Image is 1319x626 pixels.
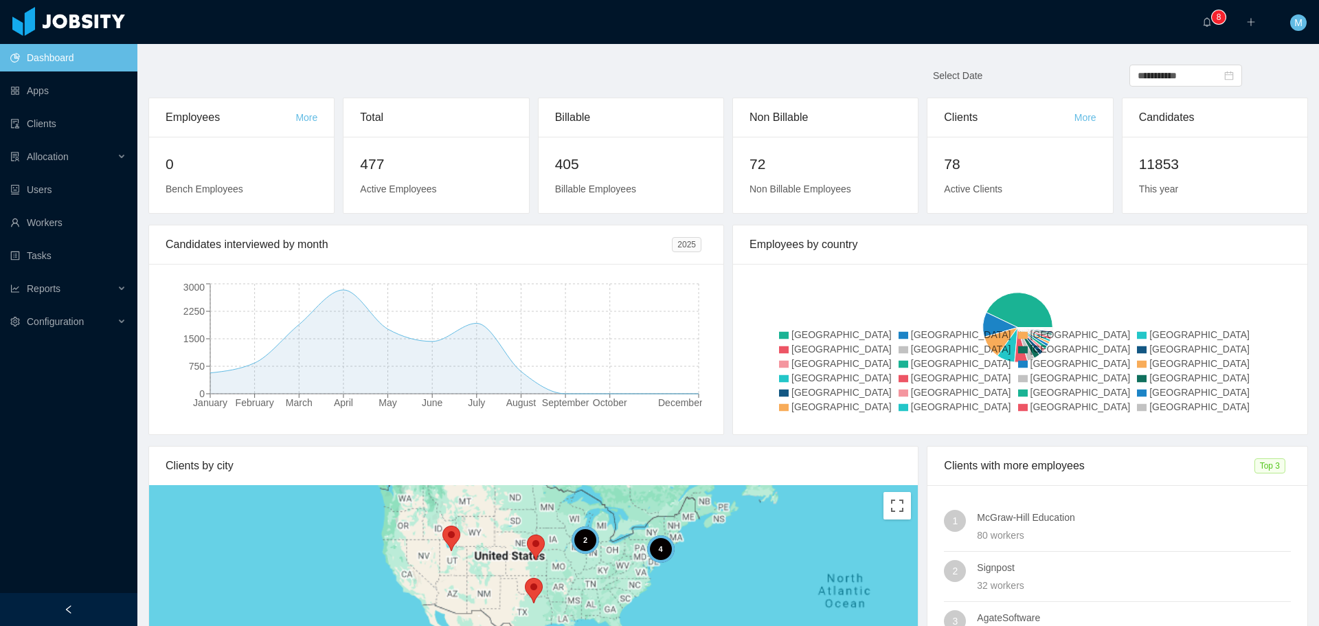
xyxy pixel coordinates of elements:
i: icon: bell [1202,17,1212,27]
span: Configuration [27,316,84,327]
i: icon: calendar [1224,71,1234,80]
tspan: December [658,397,703,408]
span: Active Employees [360,183,436,194]
span: [GEOGRAPHIC_DATA] [1149,387,1250,398]
span: [GEOGRAPHIC_DATA] [1030,387,1131,398]
span: [GEOGRAPHIC_DATA] [791,372,892,383]
tspan: 3000 [183,282,205,293]
span: [GEOGRAPHIC_DATA] [1030,372,1131,383]
span: Reports [27,283,60,294]
span: Allocation [27,151,69,162]
p: 8 [1217,10,1221,24]
a: icon: robotUsers [10,176,126,203]
i: icon: plus [1246,17,1256,27]
div: Billable [555,98,707,137]
span: Select Date [933,70,982,81]
i: icon: line-chart [10,284,20,293]
span: M [1294,14,1303,31]
i: icon: setting [10,317,20,326]
span: [GEOGRAPHIC_DATA] [791,329,892,340]
tspan: February [236,397,274,408]
span: [GEOGRAPHIC_DATA] [911,387,1011,398]
div: 32 workers [977,578,1291,593]
div: Candidates interviewed by month [166,225,672,264]
tspan: October [593,397,627,408]
tspan: 1500 [183,333,205,344]
span: [GEOGRAPHIC_DATA] [911,372,1011,383]
span: Non Billable Employees [749,183,851,194]
span: 2 [952,560,958,582]
sup: 8 [1212,10,1226,24]
div: Clients by city [166,447,901,485]
tspan: April [334,397,353,408]
div: Clients [944,98,1074,137]
button: Toggle fullscreen view [883,492,911,519]
h2: 0 [166,153,317,175]
h4: Signpost [977,560,1291,575]
div: Employees [166,98,295,137]
tspan: August [506,397,537,408]
h2: 78 [944,153,1096,175]
tspan: June [422,397,443,408]
div: 2 [572,526,599,554]
a: icon: userWorkers [10,209,126,236]
div: Non Billable [749,98,901,137]
div: 4 [646,535,674,563]
div: Clients with more employees [944,447,1254,485]
tspan: January [193,397,227,408]
span: [GEOGRAPHIC_DATA] [911,329,1011,340]
span: 2025 [672,237,701,252]
span: [GEOGRAPHIC_DATA] [1149,344,1250,355]
div: Employees by country [749,225,1291,264]
a: icon: profileTasks [10,242,126,269]
span: [GEOGRAPHIC_DATA] [791,358,892,369]
div: 80 workers [977,528,1291,543]
a: More [1074,112,1096,123]
a: icon: auditClients [10,110,126,137]
a: More [295,112,317,123]
span: Active Clients [944,183,1002,194]
span: [GEOGRAPHIC_DATA] [911,358,1011,369]
h2: 72 [749,153,901,175]
tspan: September [542,397,589,408]
span: [GEOGRAPHIC_DATA] [791,387,892,398]
h2: 405 [555,153,707,175]
i: icon: solution [10,152,20,161]
span: [GEOGRAPHIC_DATA] [1149,329,1250,340]
span: [GEOGRAPHIC_DATA] [911,401,1011,412]
span: This year [1139,183,1179,194]
h2: 11853 [1139,153,1291,175]
tspan: 0 [199,388,205,399]
span: [GEOGRAPHIC_DATA] [1030,344,1131,355]
span: [GEOGRAPHIC_DATA] [1030,329,1131,340]
span: 1 [952,510,958,532]
tspan: 2250 [183,306,205,317]
h4: AgateSoftware [977,610,1291,625]
div: Candidates [1139,98,1291,137]
tspan: July [468,397,485,408]
a: icon: appstoreApps [10,77,126,104]
h4: McGraw-Hill Education [977,510,1291,525]
span: Billable Employees [555,183,636,194]
h2: 477 [360,153,512,175]
span: [GEOGRAPHIC_DATA] [791,401,892,412]
div: Total [360,98,512,137]
tspan: May [379,397,396,408]
span: [GEOGRAPHIC_DATA] [1030,358,1131,369]
span: Bench Employees [166,183,243,194]
span: [GEOGRAPHIC_DATA] [1149,358,1250,369]
tspan: 750 [189,361,205,372]
span: [GEOGRAPHIC_DATA] [1149,401,1250,412]
span: [GEOGRAPHIC_DATA] [911,344,1011,355]
span: [GEOGRAPHIC_DATA] [1149,372,1250,383]
span: [GEOGRAPHIC_DATA] [1030,401,1131,412]
tspan: March [286,397,313,408]
span: Top 3 [1254,458,1285,473]
span: [GEOGRAPHIC_DATA] [791,344,892,355]
a: icon: pie-chartDashboard [10,44,126,71]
